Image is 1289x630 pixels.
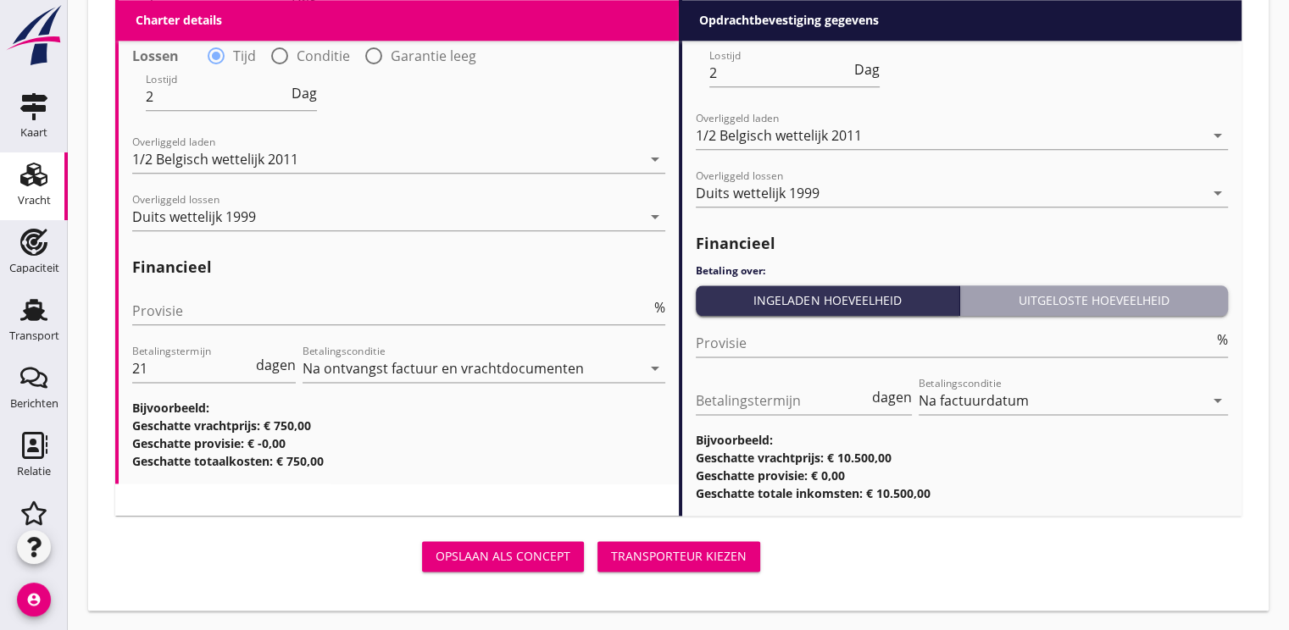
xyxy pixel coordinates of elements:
[391,47,476,64] label: Garantie leeg
[132,417,665,434] h3: Geschatte vrachtprijs: € 750,00
[132,399,665,417] h3: Bijvoorbeeld:
[17,583,51,616] i: account_circle
[703,291,953,309] div: Ingeladen hoeveelheid
[645,149,665,169] i: arrow_drop_down
[797,24,820,41] label: Tijd
[10,398,58,409] div: Berichten
[1208,125,1228,146] i: arrow_drop_down
[18,195,51,206] div: Vracht
[869,390,912,404] div: dagen
[611,547,747,565] div: Transporteur kiezen
[860,24,914,41] label: Conditie
[132,256,665,279] h2: Financieel
[597,541,760,572] button: Transporteur kiezen
[919,393,1029,408] div: Na factuurdatum
[303,361,584,376] div: Na ontvangst factuur en vrachtdocumenten
[960,285,1228,316] button: Uitgeloste hoeveelheid
[709,59,852,86] input: Lostijd
[696,285,961,316] button: Ingeladen hoeveelheid
[132,297,651,324] input: Provisie
[651,301,665,314] div: %
[696,484,1229,502] h3: Geschatte totale inkomsten: € 10.500,00
[132,355,253,382] input: Betalingstermijn
[17,466,51,477] div: Relatie
[9,262,59,274] div: Capaciteit
[696,329,1214,356] input: Provisie
[297,47,350,64] label: Conditie
[292,86,317,100] span: Dag
[696,387,870,414] input: Betalingstermijn
[696,467,1229,484] h3: Geschatte provisie: € 0,00
[645,207,665,227] i: arrow_drop_down
[954,24,1040,41] label: Garantie leeg
[253,358,296,372] div: dagen
[696,263,1229,279] h4: Betaling over:
[422,541,584,572] button: Opslaan als concept
[20,127,47,138] div: Kaart
[9,330,59,341] div: Transport
[696,449,1229,467] h3: Geschatte vrachtprijs: € 10.500,00
[1208,390,1228,411] i: arrow_drop_down
[132,47,179,64] strong: Lossen
[967,291,1221,309] div: Uitgeloste hoeveelheid
[436,547,570,565] div: Opslaan als concept
[3,4,64,67] img: logo-small.a267ee39.svg
[146,83,288,110] input: Lostijd
[696,24,742,41] strong: Lossen
[645,358,665,379] i: arrow_drop_down
[132,452,665,470] h3: Geschatte totaalkosten: € 750,00
[696,431,1229,449] h3: Bijvoorbeeld:
[696,232,1229,255] h2: Financieel
[132,209,256,224] div: Duits wettelijk 1999
[233,47,256,64] label: Tijd
[696,128,862,143] div: 1/2 Belgisch wettelijk 2011
[132,152,298,167] div: 1/2 Belgisch wettelijk 2011
[1208,183,1228,203] i: arrow_drop_down
[696,185,820,201] div: Duits wettelijk 1999
[854,63,880,76] span: Dag
[1214,333,1228,346] div: %
[132,434,665,452] h3: Geschatte provisie: € -0,00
